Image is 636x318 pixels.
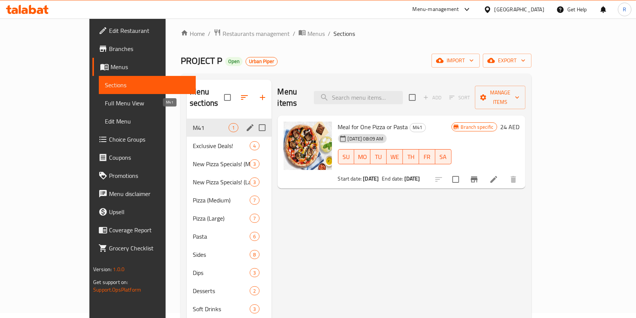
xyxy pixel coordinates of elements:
[338,121,408,133] span: Meal for One Pizza or Pasta
[438,56,474,65] span: import
[225,57,243,66] div: Open
[92,239,196,257] a: Grocery Checklist
[93,277,128,287] span: Get support on:
[193,123,229,132] span: M41
[187,227,271,245] div: Pasta6
[382,174,403,184] span: End date:
[113,264,125,274] span: 1.0.0
[413,5,459,14] div: Menu-management
[422,151,432,162] span: FR
[92,22,196,40] a: Edit Restaurant
[333,29,355,38] span: Sections
[338,149,355,164] button: SU
[109,189,190,198] span: Menu disclaimer
[250,233,259,240] span: 6
[99,94,196,112] a: Full Menu View
[489,175,498,184] a: Edit menu item
[105,80,190,90] span: Sections
[225,58,243,65] span: Open
[193,286,250,295] span: Desserts
[92,221,196,239] a: Coverage Report
[92,58,196,76] a: Menus
[420,92,444,103] span: Add item
[278,86,305,109] h2: Menu items
[404,90,420,105] span: Select section
[250,268,259,277] div: items
[223,29,290,38] span: Restaurants management
[193,214,250,223] span: Pizza (Large)
[250,215,259,222] span: 7
[187,264,271,282] div: Dips3
[229,123,238,132] div: items
[448,171,464,187] span: Select to update
[187,119,271,137] div: M411edit
[357,151,367,162] span: MO
[229,124,238,131] span: 1
[187,245,271,264] div: Sides8
[623,5,626,14] span: R
[93,264,112,274] span: Version:
[92,40,196,58] a: Branches
[181,29,532,39] nav: breadcrumb
[250,161,259,168] span: 3
[444,92,475,103] span: Select section first
[193,178,250,187] div: New Pizza Specials! (Large)
[111,62,190,71] span: Menus
[404,174,420,184] b: [DATE]
[475,86,525,109] button: Manage items
[338,174,362,184] span: Start date:
[481,88,519,107] span: Manage items
[465,170,483,188] button: Branch-specific-item
[109,207,190,216] span: Upsell
[193,250,250,259] span: Sides
[109,225,190,235] span: Coverage Report
[109,44,190,53] span: Branches
[298,29,325,39] a: Menus
[246,58,277,65] span: Urban Piper
[93,285,141,295] a: Support.OpsPlatform
[92,167,196,185] a: Promotions
[387,149,403,164] button: WE
[410,123,426,132] div: M41
[250,269,259,276] span: 3
[187,300,271,318] div: Soft Drinks3
[250,196,259,205] div: items
[187,137,271,155] div: Exclusive Deals!4
[193,268,250,277] span: Dips
[250,306,259,313] span: 3
[193,304,250,313] span: Soft Drinks
[181,52,222,69] span: PROJECT P
[214,29,290,39] a: Restaurants management
[328,29,330,38] li: /
[250,141,259,150] div: items
[370,149,387,164] button: TU
[483,54,532,68] button: export
[363,174,379,184] b: [DATE]
[435,149,452,164] button: SA
[403,149,419,164] button: TH
[432,54,480,68] button: import
[406,151,416,162] span: TH
[250,179,259,186] span: 3
[105,99,190,108] span: Full Menu View
[250,250,259,259] div: items
[307,29,325,38] span: Menus
[187,155,271,173] div: New Pizza Specials! (Medium)3
[92,148,196,167] a: Coupons
[109,135,190,144] span: Choice Groups
[314,91,403,104] input: search
[190,86,224,109] h2: Menu sections
[235,88,253,107] span: Sort sections
[193,232,250,241] span: Pasta
[220,90,235,105] span: Select all sections
[293,29,295,38] li: /
[250,286,259,295] div: items
[250,287,259,295] span: 2
[193,141,250,150] span: Exclusive Deals!
[193,159,250,168] div: New Pizza Specials! (Medium)
[250,304,259,313] div: items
